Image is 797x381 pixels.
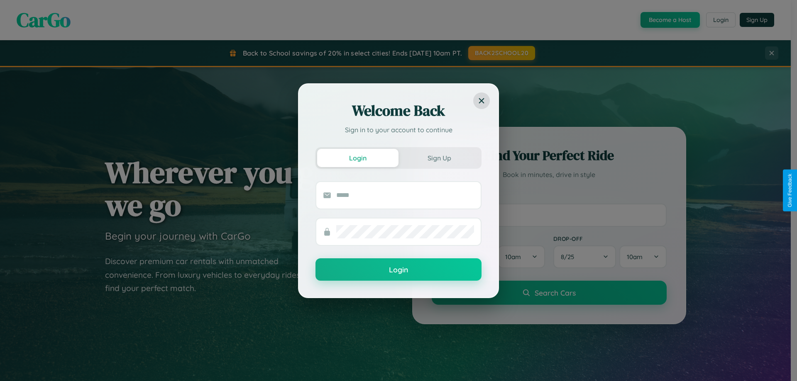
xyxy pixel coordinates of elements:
[315,101,482,121] h2: Welcome Back
[787,174,793,207] div: Give Feedback
[398,149,480,167] button: Sign Up
[315,258,482,281] button: Login
[317,149,398,167] button: Login
[315,125,482,135] p: Sign in to your account to continue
